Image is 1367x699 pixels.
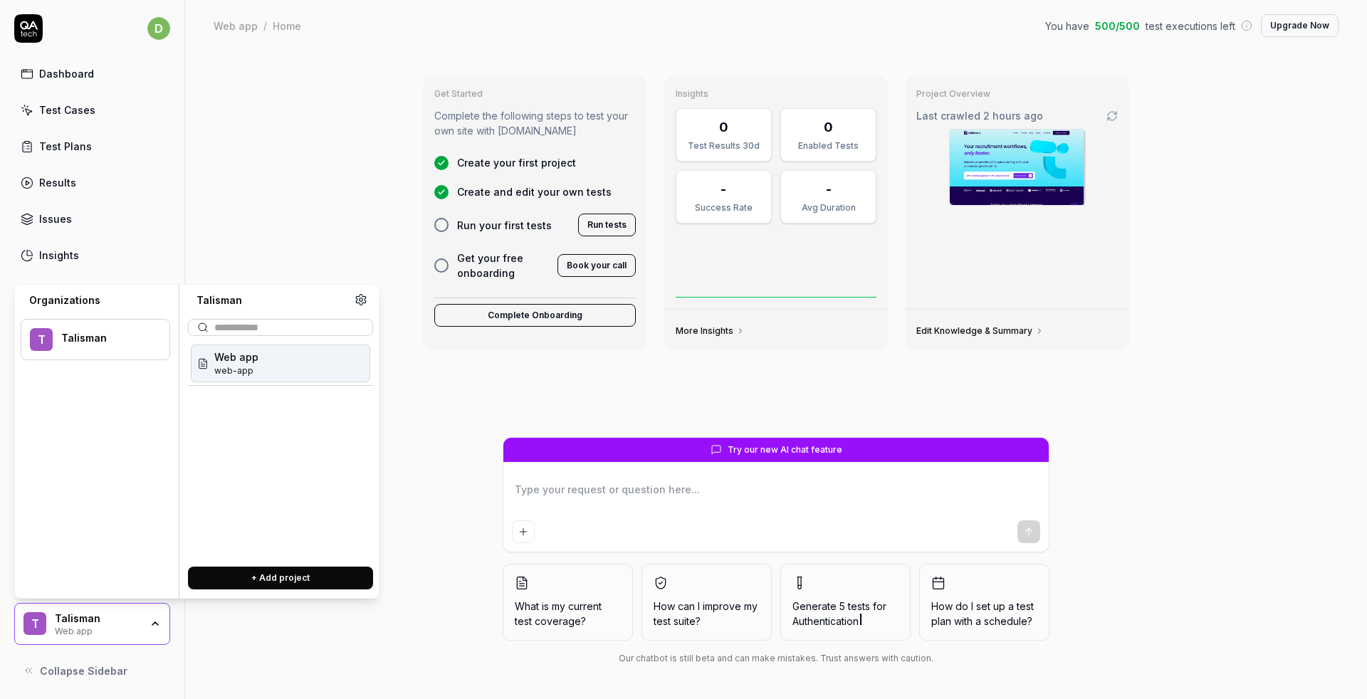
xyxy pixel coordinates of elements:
[273,19,301,33] div: Home
[1045,19,1089,33] span: You have
[457,251,549,280] span: Get your free onboarding
[515,599,621,629] span: What is my current test coverage?
[931,599,1037,629] span: How do I set up a test plan with a schedule?
[14,169,170,196] a: Results
[23,612,46,635] span: T
[39,103,95,117] div: Test Cases
[457,218,552,233] span: Run your first tests
[676,88,877,100] h3: Insights
[826,179,832,199] div: -
[55,624,140,636] div: Web app
[983,110,1043,122] time: 2 hours ago
[434,88,636,100] h3: Get Started
[1095,19,1140,33] span: 500 / 500
[30,328,53,351] span: T
[919,564,1049,641] button: How do I set up a test plan with a schedule?
[685,140,763,152] div: Test Results 30d
[780,564,911,641] button: Generate 5 tests forAuthentication
[641,564,772,641] button: How can I improve my test suite?
[721,179,726,199] div: -
[214,349,258,364] span: Web app
[503,564,633,641] button: What is my current test coverage?
[39,211,72,226] div: Issues
[578,214,636,236] button: Run tests
[1261,14,1339,37] button: Upgrade Now
[916,88,1118,100] h3: Project Overview
[434,304,636,327] button: Complete Onboarding
[719,117,728,137] div: 0
[14,132,170,160] a: Test Plans
[14,60,170,88] a: Dashboard
[21,293,170,308] div: Organizations
[39,66,94,81] div: Dashboard
[457,155,576,170] span: Create your first project
[14,656,170,685] button: Collapse Sidebar
[728,443,842,456] span: Try our new AI chat feature
[214,364,258,377] span: Project ID: h05S
[950,130,1085,205] img: Screenshot
[147,14,170,43] button: d
[578,216,636,231] a: Run tests
[355,293,367,310] a: Organization settings
[14,603,170,646] button: TTalismanWeb app
[39,175,76,190] div: Results
[1106,110,1118,122] a: Go to crawling settings
[916,108,1043,123] span: Last crawled
[557,257,636,271] a: Book your call
[188,342,373,555] div: Suggestions
[790,140,867,152] div: Enabled Tests
[916,325,1044,337] a: Edit Knowledge & Summary
[14,96,170,124] a: Test Cases
[512,520,535,543] button: Add attachment
[188,567,373,589] button: + Add project
[39,248,79,263] div: Insights
[824,117,833,137] div: 0
[14,241,170,269] a: Insights
[503,652,1049,665] div: Our chatbot is still beta and can make mistakes. Trust answers with caution.
[214,19,258,33] div: Web app
[55,612,140,625] div: Talisman
[457,184,612,199] span: Create and edit your own tests
[21,319,170,360] button: TTalisman
[792,599,899,629] span: Generate 5 tests for
[14,278,170,305] a: Settings
[654,599,760,629] span: How can I improve my test suite?
[557,254,636,277] button: Book your call
[790,201,867,214] div: Avg Duration
[39,139,92,154] div: Test Plans
[792,615,859,627] span: Authentication
[61,332,151,345] div: Talisman
[147,17,170,40] span: d
[40,663,127,678] span: Collapse Sidebar
[685,201,763,214] div: Success Rate
[263,19,267,33] div: /
[188,293,355,308] div: Talisman
[1146,19,1235,33] span: test executions left
[434,108,636,138] p: Complete the following steps to test your own site with [DOMAIN_NAME]
[676,325,745,337] a: More Insights
[14,205,170,233] a: Issues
